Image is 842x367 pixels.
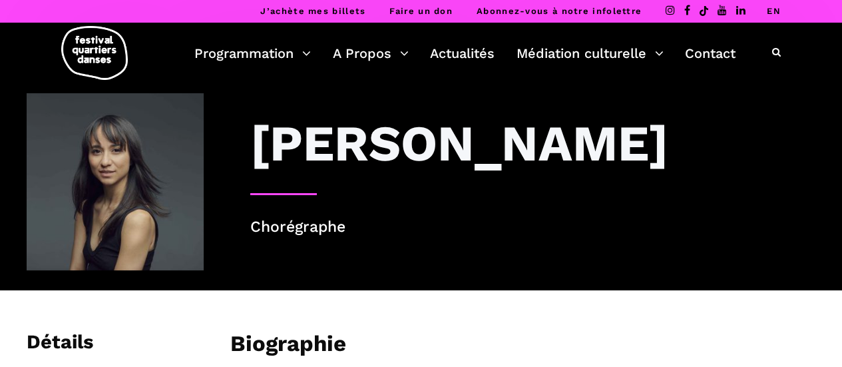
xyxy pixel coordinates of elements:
a: Contact [685,42,736,65]
a: Médiation culturelle [517,42,664,65]
img: Janelle Hacault [27,93,204,270]
a: A Propos [333,42,409,65]
a: Programmation [194,42,311,65]
a: Actualités [430,42,495,65]
a: Faire un don [389,6,453,16]
a: Abonnez-vous à notre infolettre [477,6,642,16]
h3: Biographie [230,330,346,364]
p: Chorégraphe [250,215,815,240]
h3: [PERSON_NAME] [250,113,668,173]
a: EN [767,6,781,16]
h3: Détails [27,330,93,364]
img: logo-fqd-med [61,26,128,80]
a: J’achète mes billets [260,6,365,16]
